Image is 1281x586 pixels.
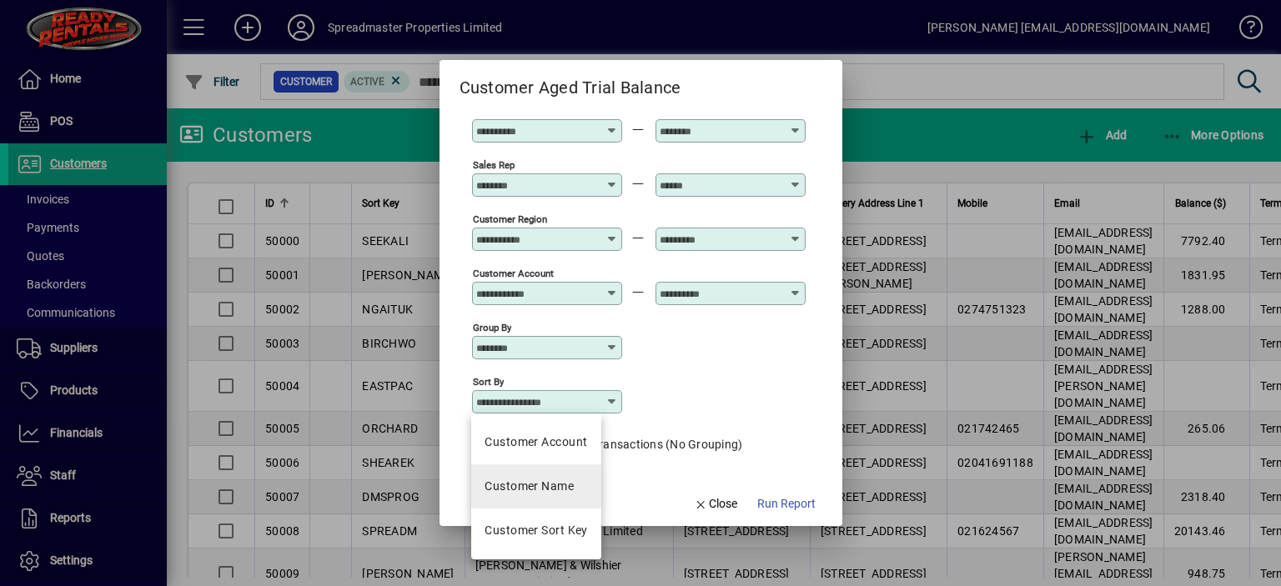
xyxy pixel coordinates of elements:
mat-label: Group by [473,322,511,333]
span: Customer Account [485,433,587,451]
mat-option: Customer Name [471,464,600,508]
button: Run Report [751,489,822,519]
mat-option: Customer Sort Key [471,508,600,553]
h2: Customer Aged Trial Balance [440,60,701,101]
span: Close [694,495,737,513]
mat-label: Customer Account [473,268,554,279]
div: Customer Name [485,478,574,495]
mat-label: Sort by [473,376,504,388]
span: Run Report [757,495,816,513]
mat-label: Customer Region [473,213,547,225]
mat-label: Sales Rep [473,159,515,171]
div: Customer Sort Key [485,522,587,539]
label: List outstanding transactions (No Grouping) [500,436,743,453]
button: Close [687,489,744,519]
